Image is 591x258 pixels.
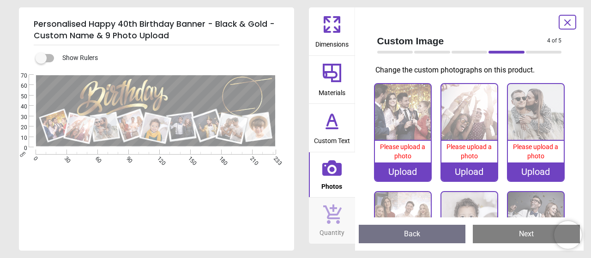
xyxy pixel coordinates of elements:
[508,162,564,181] div: Upload
[31,155,37,161] span: 0
[359,225,466,243] button: Back
[41,53,294,64] div: Show Rulers
[10,93,27,101] span: 50
[375,65,569,75] p: Change the custom photographs on this product.
[309,7,355,55] button: Dimensions
[272,155,278,161] span: 233
[320,224,344,238] span: Quantity
[309,104,355,152] button: Custom Text
[513,143,558,160] span: Please upload a photo
[309,56,355,104] button: Materials
[554,221,582,249] iframe: Brevo live chat
[62,155,68,161] span: 30
[309,152,355,198] button: Photos
[155,155,161,161] span: 120
[315,36,349,49] span: Dimensions
[186,155,192,161] span: 150
[10,124,27,132] span: 20
[446,143,492,160] span: Please upload a photo
[93,155,99,161] span: 60
[18,150,26,158] span: cm
[441,162,497,181] div: Upload
[10,144,27,152] span: 0
[321,178,342,192] span: Photos
[314,132,350,146] span: Custom Text
[124,155,130,161] span: 90
[34,15,279,45] h5: Personalised Happy 40th Birthday Banner - Black & Gold - Custom Name & 9 Photo Upload
[380,143,425,160] span: Please upload a photo
[375,162,431,181] div: Upload
[248,155,254,161] span: 210
[547,37,561,45] span: 4 of 5
[473,225,580,243] button: Next
[217,155,223,161] span: 180
[10,72,27,80] span: 70
[10,134,27,142] span: 10
[10,114,27,121] span: 30
[10,82,27,90] span: 60
[319,84,345,98] span: Materials
[309,198,355,244] button: Quantity
[10,103,27,111] span: 40
[377,34,548,48] span: Custom Image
